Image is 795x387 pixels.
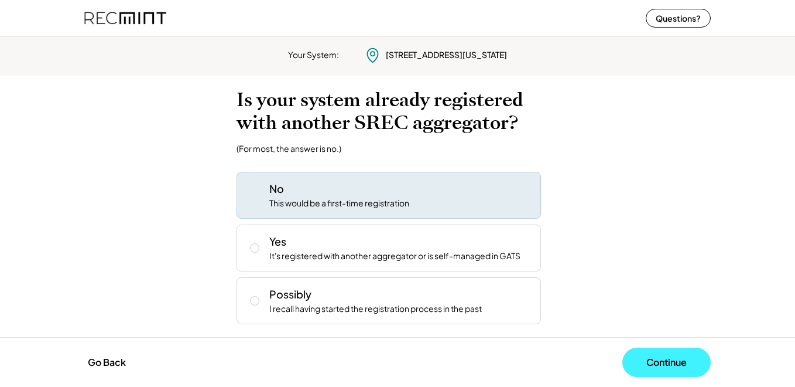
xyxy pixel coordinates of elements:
[288,49,339,61] div: Your System:
[237,89,558,134] h2: Is your system already registered with another SREC aggregator?
[386,49,507,61] div: [STREET_ADDRESS][US_STATE]
[269,250,520,262] div: It's registered with another aggregator or is self-managed in GATS
[622,348,711,377] button: Continue
[269,234,286,249] div: Yes
[269,198,409,209] div: This would be a first-time registration
[269,303,482,315] div: I recall having started the registration process in the past
[269,287,311,301] div: Possibly
[84,349,129,375] button: Go Back
[237,143,341,154] div: (For most, the answer is no.)
[646,9,711,28] button: Questions?
[269,181,284,196] div: No
[84,2,166,33] img: recmint-logotype%403x%20%281%29.jpeg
